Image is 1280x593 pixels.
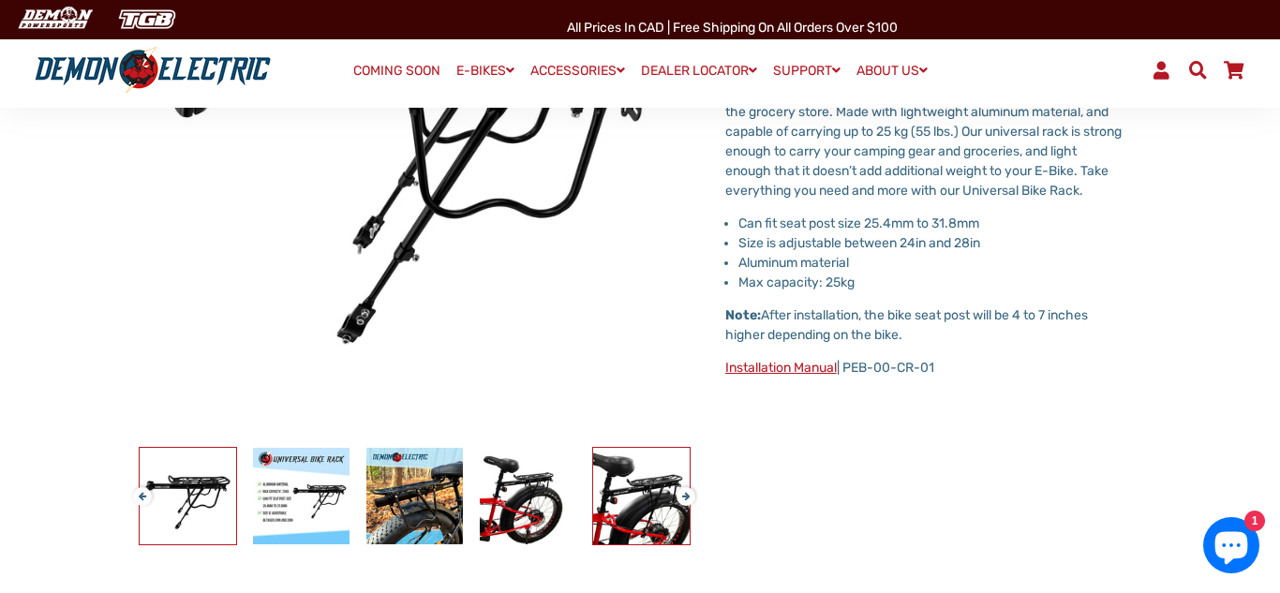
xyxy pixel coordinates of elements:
[9,4,99,35] img: Demon Electric
[524,57,632,84] a: ACCESSORIES
[366,448,463,544] img: Universal Bike Rack - Demon Electric
[140,448,236,544] img: Universal Bike Rack - Demon Electric
[725,358,1123,378] p: | PEB-00-CR-01
[725,360,837,376] a: Installation Manual
[725,307,761,323] strong: Note:
[593,448,690,544] img: Universal Bike Rack - Demon Electric
[738,214,1123,233] li: Can fit seat post size 25.4mm to 31.8mm
[253,448,350,544] img: Universal Bike Rack - Demon Electric
[109,4,186,35] img: TGB Canada
[450,57,521,84] a: E-BIKES
[725,305,1123,345] p: After installation, the bike seat post will be 4 to 7 inches higher depending on the bike.
[28,46,277,95] img: Demon Electric logo
[738,273,1123,292] li: Max capacity: 25kg
[1198,517,1265,578] inbox-online-store-chat: Shopify online store chat
[567,20,898,36] span: All Prices in CAD | Free shipping on all orders over $100
[767,57,847,84] a: SUPPORT
[347,58,447,84] a: COMING SOON
[738,233,1123,253] li: Size is adjustable between 24in and 28in
[480,448,576,544] img: Universal Bike Rack - Demon Electric
[725,82,1123,200] p: Our universal bike rack is great for your next adventure or trip to the grocery store. Made with ...
[738,253,1123,273] li: Aluminum material
[133,478,144,499] button: Previous
[634,57,764,84] a: DEALER LOCATOR
[677,478,688,499] button: Next
[850,57,934,84] a: ABOUT US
